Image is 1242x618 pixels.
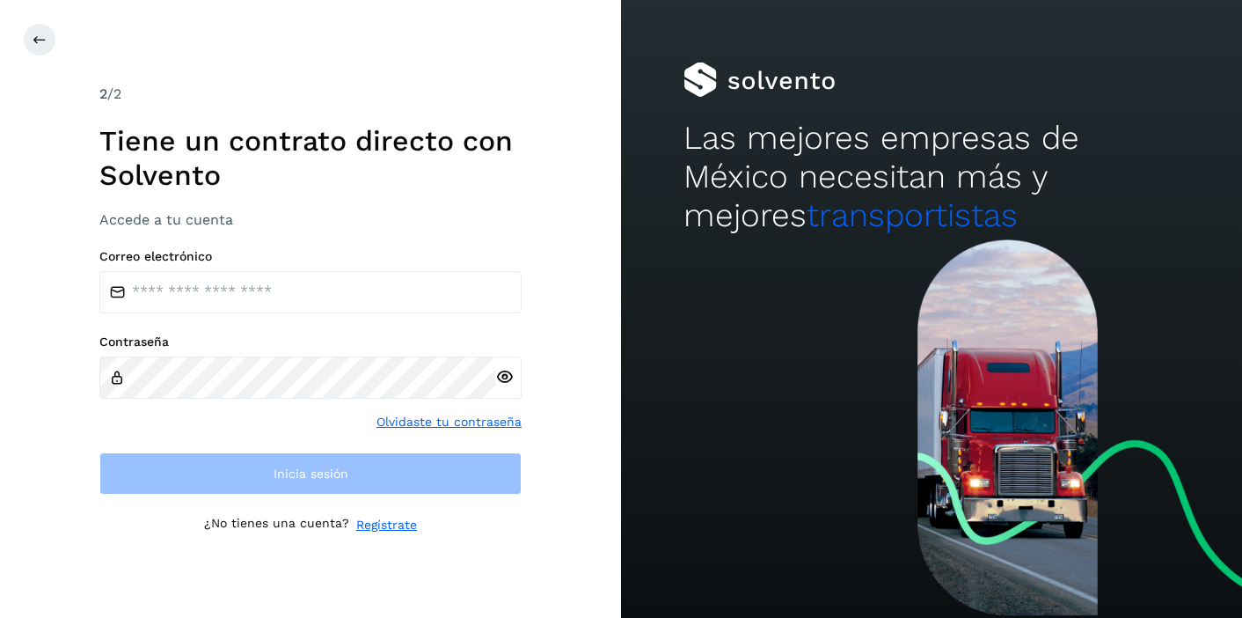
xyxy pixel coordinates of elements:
label: Correo electrónico [99,249,522,264]
h1: Tiene un contrato directo con Solvento [99,124,522,192]
span: 2 [99,85,107,102]
span: Inicia sesión [274,467,348,480]
label: Contraseña [99,335,522,349]
a: Olvidaste tu contraseña [376,413,522,431]
a: Regístrate [356,516,417,534]
h2: Las mejores empresas de México necesitan más y mejores [683,119,1180,236]
p: ¿No tienes una cuenta? [204,516,349,534]
h3: Accede a tu cuenta [99,211,522,228]
button: Inicia sesión [99,452,522,495]
div: /2 [99,84,522,105]
span: transportistas [807,196,1018,234]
